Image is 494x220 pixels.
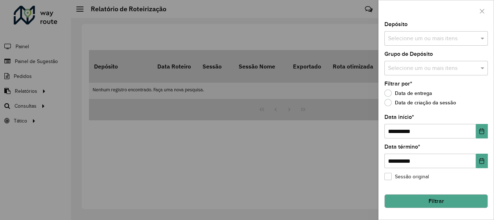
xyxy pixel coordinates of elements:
[384,90,432,97] label: Data de entrega
[476,124,488,138] button: Choose Date
[384,142,420,151] label: Data término
[384,20,408,29] label: Depósito
[384,173,429,180] label: Sessão original
[384,99,456,106] label: Data de criação da sessão
[384,113,414,121] label: Data início
[384,50,433,58] label: Grupo de Depósito
[384,194,488,208] button: Filtrar
[384,79,412,88] label: Filtrar por
[476,154,488,168] button: Choose Date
